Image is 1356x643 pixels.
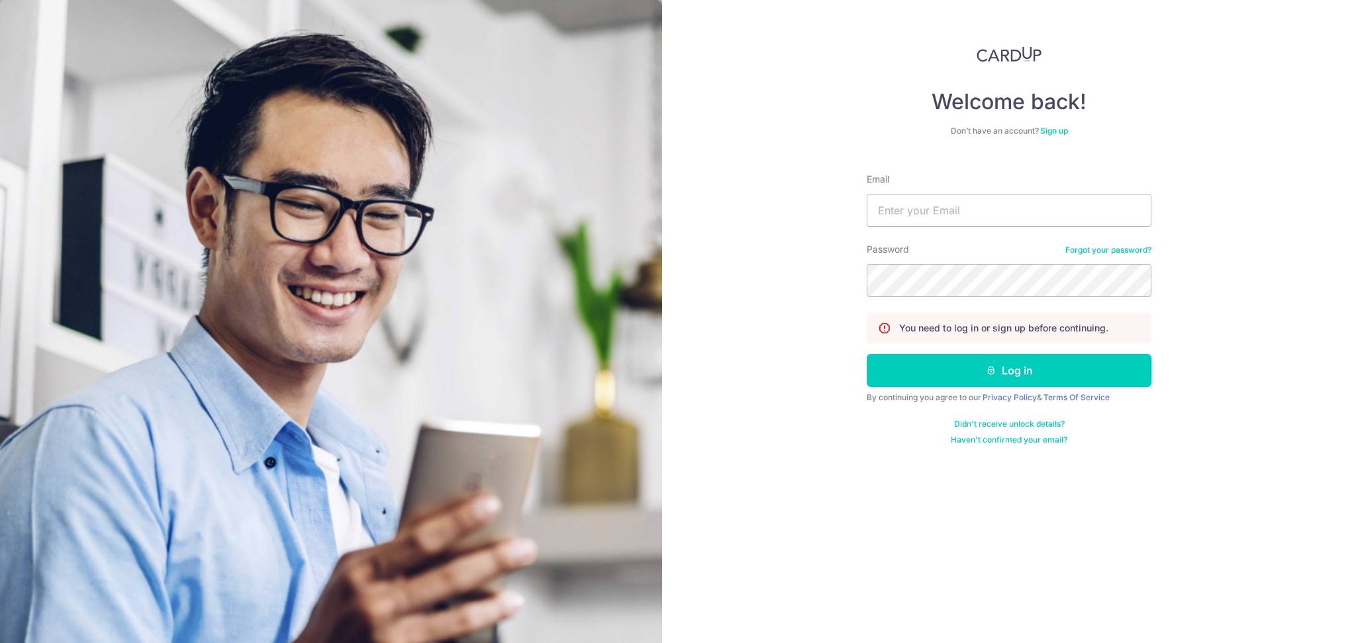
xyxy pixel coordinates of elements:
[867,194,1151,227] input: Enter your Email
[983,392,1037,402] a: Privacy Policy
[954,419,1065,429] a: Didn't receive unlock details?
[867,354,1151,387] button: Log in
[867,126,1151,136] div: Don’t have an account?
[867,173,889,186] label: Email
[977,46,1041,62] img: CardUp Logo
[951,435,1067,445] a: Haven't confirmed your email?
[899,321,1108,335] p: You need to log in or sign up before continuing.
[867,89,1151,115] h4: Welcome back!
[867,392,1151,403] div: By continuing you agree to our &
[1065,245,1151,255] a: Forgot your password?
[867,243,909,256] label: Password
[1043,392,1110,402] a: Terms Of Service
[1040,126,1068,136] a: Sign up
